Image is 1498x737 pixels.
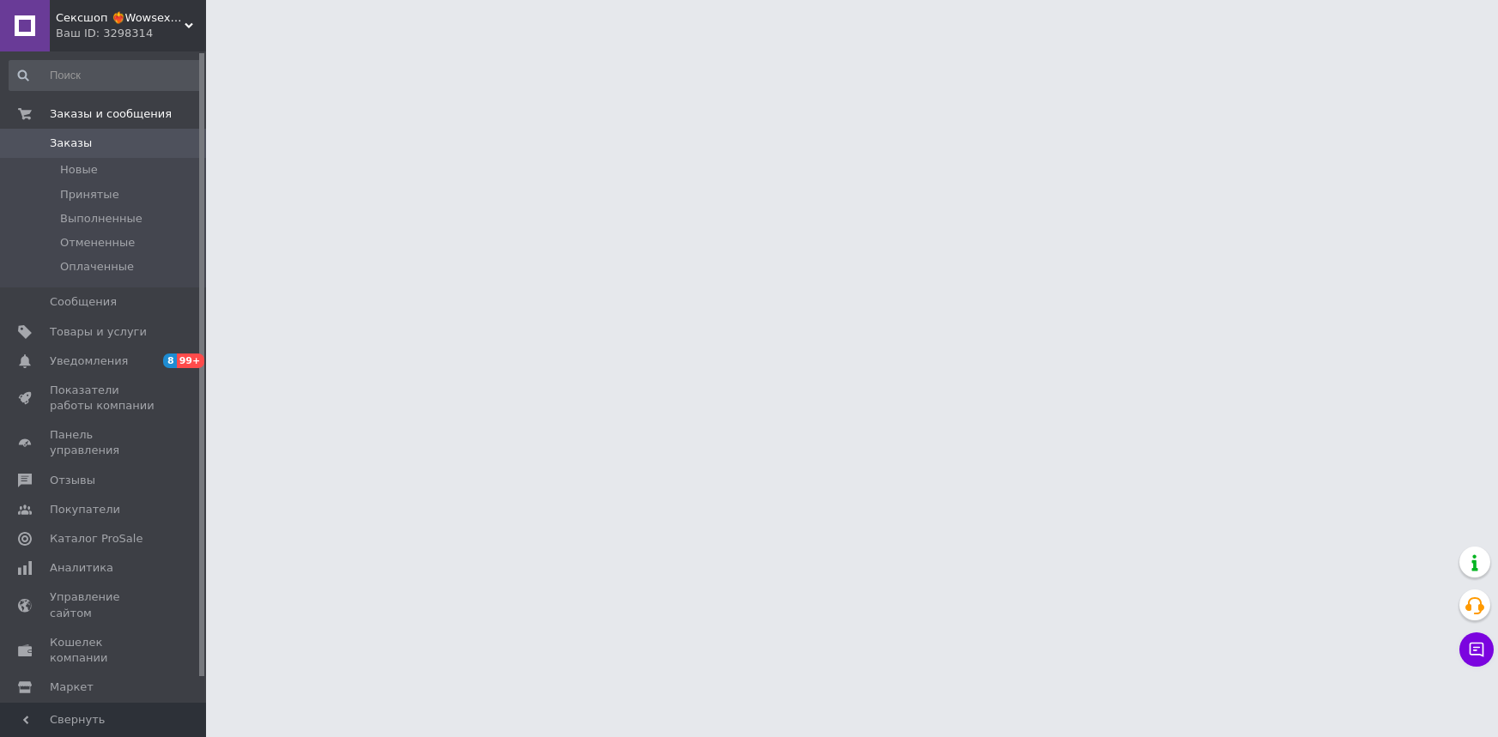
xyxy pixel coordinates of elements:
[60,235,135,251] span: Отмененные
[56,26,206,41] div: Ваш ID: 3298314
[50,635,159,666] span: Кошелек компании
[9,60,202,91] input: Поиск
[50,589,159,620] span: Управление сайтом
[50,680,94,695] span: Маркет
[60,162,98,178] span: Новые
[50,324,147,340] span: Товары и услуги
[1459,632,1494,667] button: Чат с покупателем
[50,427,159,458] span: Панель управления
[50,294,117,310] span: Сообщения
[177,353,205,368] span: 99+
[163,353,177,368] span: 8
[50,136,92,151] span: Заказы
[50,502,120,517] span: Покупатели
[60,211,143,227] span: Выполненные
[60,187,119,202] span: Принятые
[50,531,143,547] span: Каталог ProSale
[50,473,95,488] span: Отзывы
[60,259,134,275] span: Оплаченные
[50,106,172,122] span: Заказы и сообщения
[56,10,185,26] span: Сексшоп ❤️‍🔥Wowsextoys❤️‍🔥
[50,353,128,369] span: Уведомления
[50,383,159,414] span: Показатели работы компании
[50,560,113,576] span: Аналитика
